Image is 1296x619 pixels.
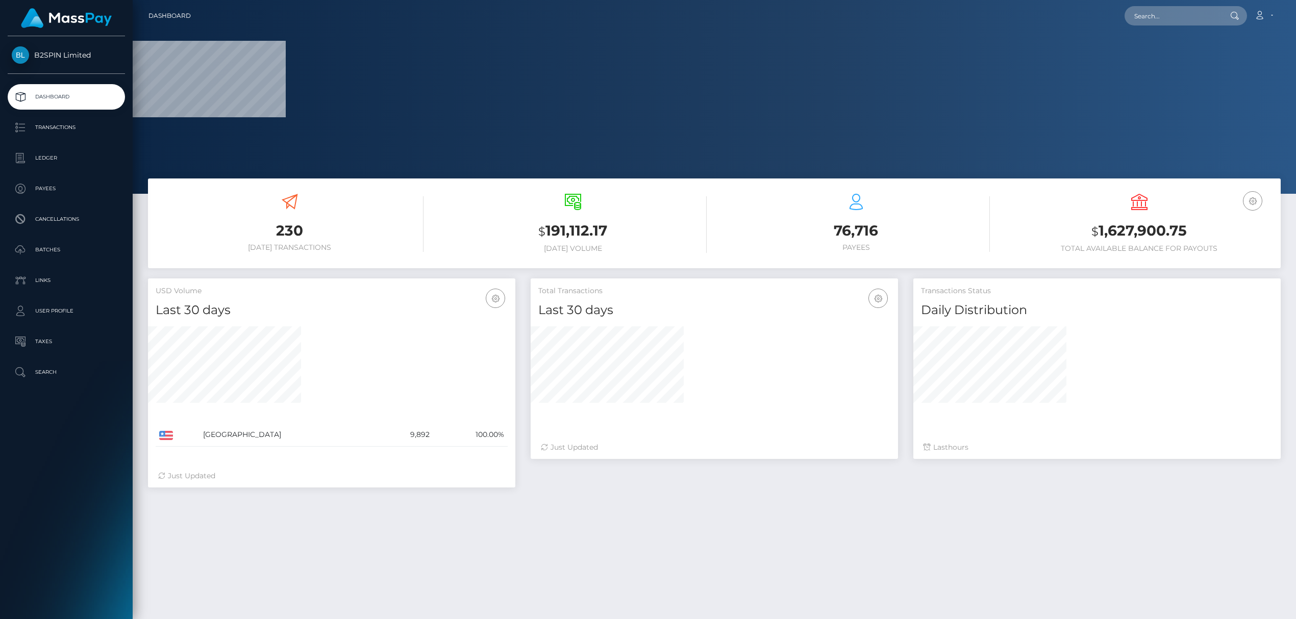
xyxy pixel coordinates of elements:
[156,243,423,252] h6: [DATE] Transactions
[12,334,121,349] p: Taxes
[1125,6,1220,25] input: Search...
[8,237,125,263] a: Batches
[8,298,125,324] a: User Profile
[12,150,121,166] p: Ledger
[12,89,121,105] p: Dashboard
[538,224,545,239] small: $
[159,431,173,440] img: US.png
[156,301,508,319] h4: Last 30 days
[8,84,125,110] a: Dashboard
[156,286,508,296] h5: USD Volume
[156,221,423,241] h3: 230
[8,359,125,385] a: Search
[924,442,1270,453] div: Last hours
[12,242,121,257] p: Batches
[158,471,505,481] div: Just Updated
[12,273,121,288] p: Links
[722,243,990,252] h6: Payees
[12,212,121,227] p: Cancellations
[12,46,29,64] img: B2SPIN Limited
[200,423,378,447] td: [GEOGRAPHIC_DATA]
[921,301,1273,319] h4: Daily Distribution
[722,221,990,241] h3: 76,716
[8,176,125,201] a: Payees
[439,244,707,253] h6: [DATE] Volume
[8,268,125,293] a: Links
[378,423,433,447] td: 9,892
[8,329,125,354] a: Taxes
[538,301,890,319] h4: Last 30 days
[433,423,508,447] td: 100.00%
[439,221,707,242] h3: 191,112.17
[8,207,125,232] a: Cancellations
[12,120,121,135] p: Transactions
[1091,224,1099,239] small: $
[1005,244,1273,253] h6: Total Available Balance for Payouts
[21,8,112,28] img: MassPay Logo
[921,286,1273,296] h5: Transactions Status
[8,145,125,171] a: Ledger
[538,286,890,296] h5: Total Transactions
[8,115,125,140] a: Transactions
[12,365,121,380] p: Search
[1005,221,1273,242] h3: 1,627,900.75
[148,5,191,27] a: Dashboard
[8,50,125,60] span: B2SPIN Limited
[12,303,121,319] p: User Profile
[541,442,888,453] div: Just Updated
[12,181,121,196] p: Payees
